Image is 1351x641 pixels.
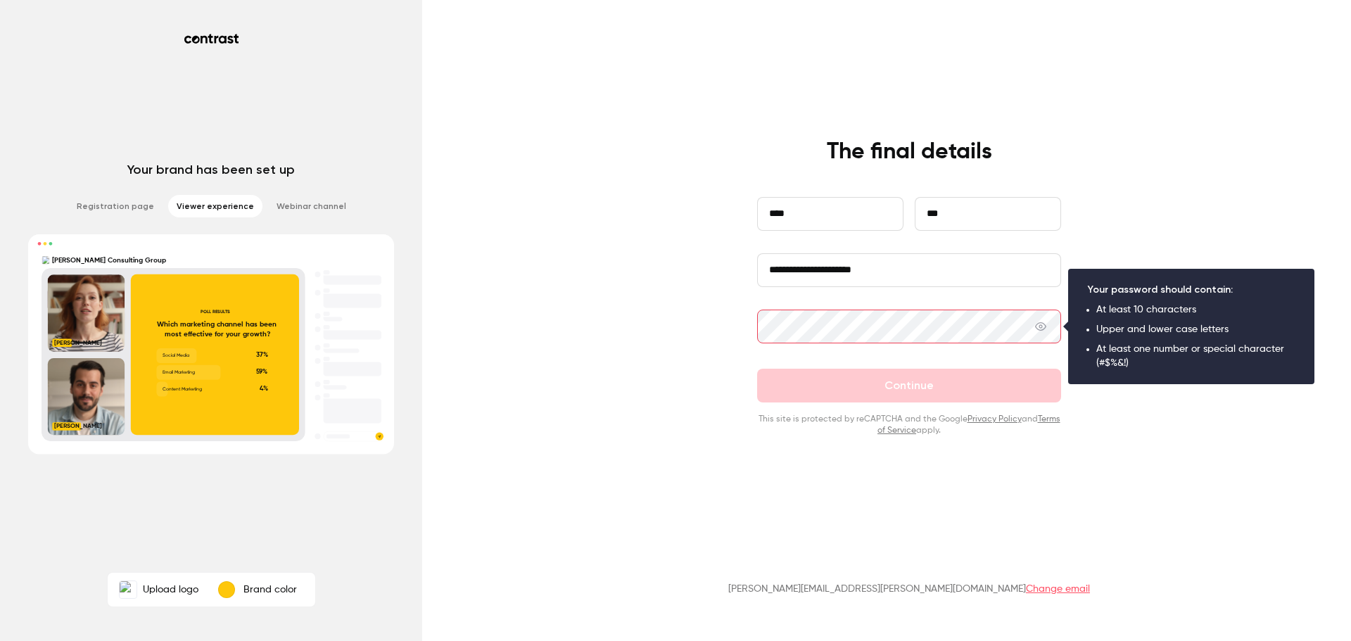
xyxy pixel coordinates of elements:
a: Change email [1026,584,1090,594]
p: [PERSON_NAME][EMAIL_ADDRESS][PERSON_NAME][DOMAIN_NAME] [728,582,1090,596]
img: Biddle Consulting Group [120,581,137,598]
a: Terms of Service [877,415,1060,435]
a: Privacy Policy [968,415,1022,424]
li: Viewer experience [168,195,262,217]
h4: The final details [827,138,992,166]
label: Biddle Consulting GroupUpload logo [110,576,207,604]
p: Brand color [243,583,297,597]
li: Webinar channel [268,195,355,217]
button: Brand color [207,576,312,604]
p: Your brand has been set up [127,161,295,178]
li: Registration page [68,195,163,217]
p: This site is protected by reCAPTCHA and the Google and apply. [757,414,1061,436]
